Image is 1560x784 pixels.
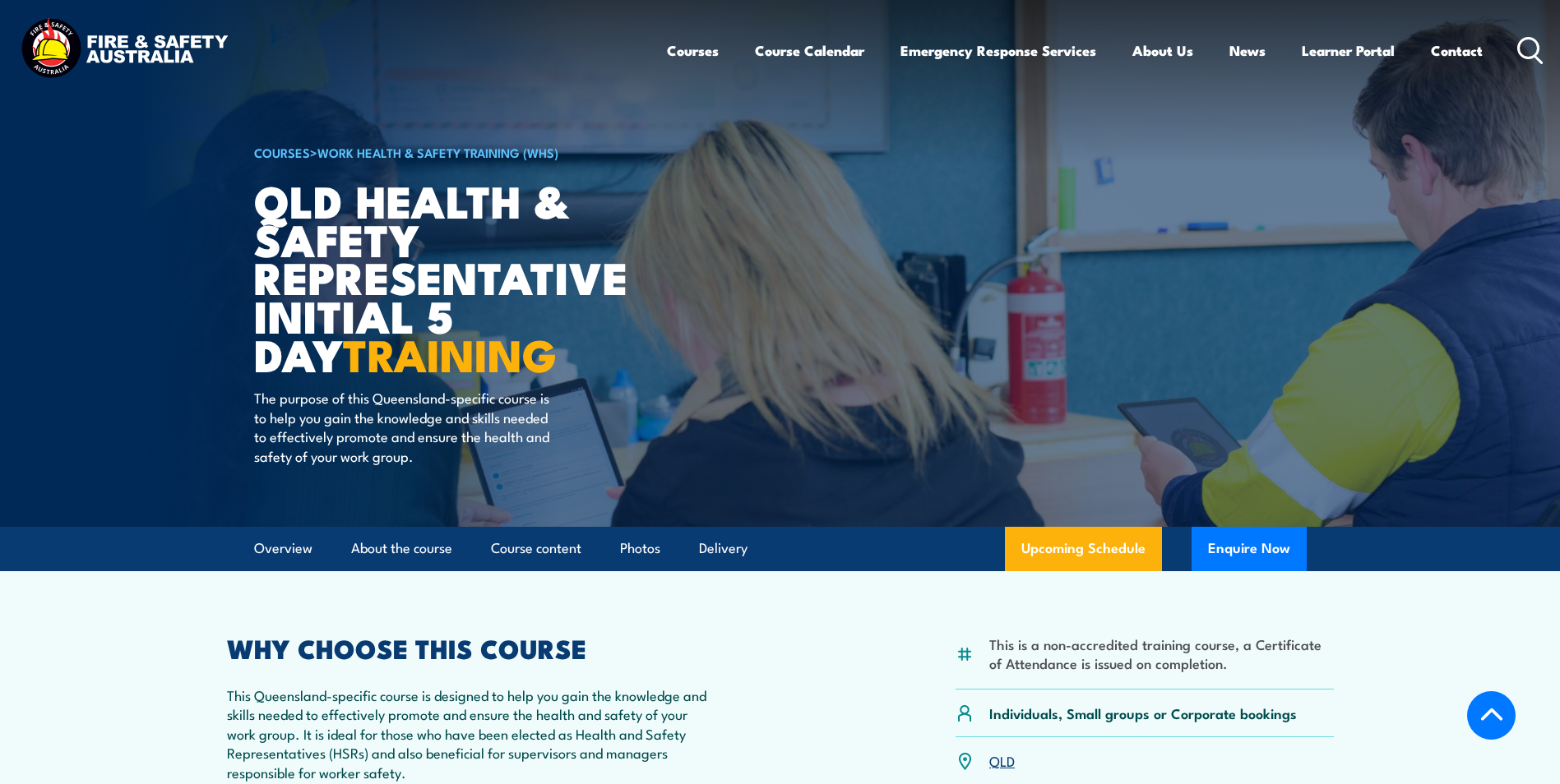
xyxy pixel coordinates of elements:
a: About the course [351,527,452,570]
h2: WHY CHOOSE THIS COURSE [227,636,707,659]
a: Contact [1431,29,1483,72]
li: This is a non-accredited training course, a Certificate of Attendance is issued on completion. [989,634,1334,673]
a: QLD [989,750,1015,770]
a: Upcoming Schedule [1005,527,1162,571]
a: Photos [620,527,660,570]
h1: QLD Health & Safety Representative Initial 5 Day [254,181,660,373]
a: Work Health & Safety Training (WHS) [317,143,558,161]
a: Courses [667,29,719,72]
p: The purpose of this Queensland-specific course is to help you gain the knowledge and skills neede... [254,388,554,465]
a: Overview [254,527,312,570]
button: Enquire Now [1192,527,1307,571]
a: Course Calendar [755,29,864,72]
p: Individuals, Small groups or Corporate bookings [989,703,1297,722]
a: About Us [1132,29,1193,72]
h6: > [254,142,660,162]
a: Course content [491,527,581,570]
p: This Queensland-specific course is designed to help you gain the knowledge and skills needed to e... [227,685,707,782]
a: Delivery [699,527,748,570]
strong: TRAINING [343,319,557,387]
a: COURSES [254,143,310,161]
a: Emergency Response Services [900,29,1096,72]
a: Learner Portal [1302,29,1395,72]
a: News [1229,29,1266,72]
